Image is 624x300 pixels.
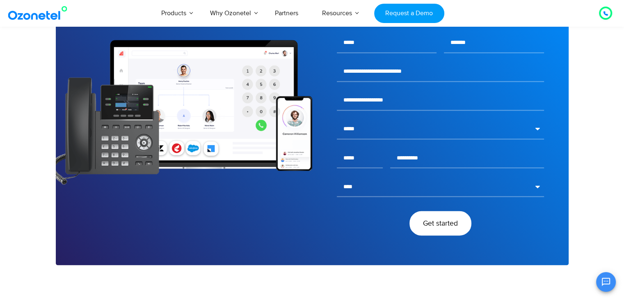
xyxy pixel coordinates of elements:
[596,272,616,292] button: Open chat
[423,219,458,227] span: Get started
[409,211,471,235] button: Get started
[374,4,444,23] a: Request a Demo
